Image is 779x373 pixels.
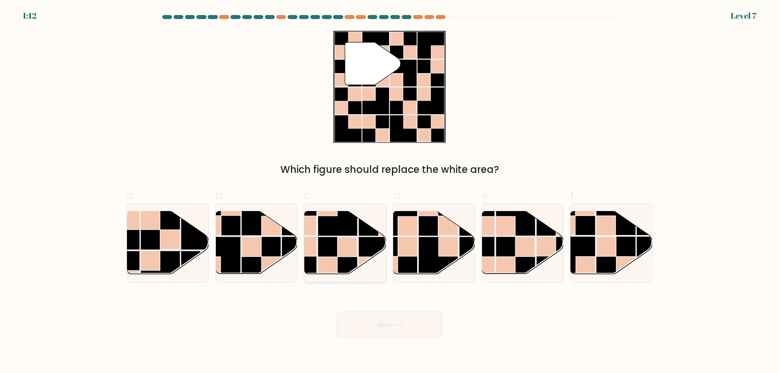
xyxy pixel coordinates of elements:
span: b. [215,187,225,203]
span: e. [482,187,491,203]
div: Level 7 [731,10,756,22]
span: c. [304,187,313,203]
span: d. [393,187,402,203]
div: 1:12 [23,10,37,22]
span: a. [127,187,136,203]
div: Which figure should replace the white area? [131,162,648,177]
span: f. [570,187,576,203]
g: " [345,42,400,85]
button: Next [337,312,442,338]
